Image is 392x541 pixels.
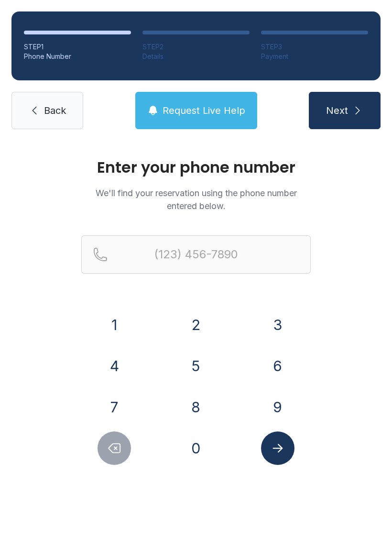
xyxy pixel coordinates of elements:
[179,349,213,383] button: 5
[261,390,294,424] button: 9
[98,349,131,383] button: 4
[81,187,311,212] p: We'll find your reservation using the phone number entered below.
[261,52,368,61] div: Payment
[326,104,348,117] span: Next
[24,42,131,52] div: STEP 1
[81,235,311,274] input: Reservation phone number
[179,431,213,465] button: 0
[98,308,131,342] button: 1
[98,431,131,465] button: Delete number
[81,160,311,175] h1: Enter your phone number
[163,104,245,117] span: Request Live Help
[261,308,294,342] button: 3
[24,52,131,61] div: Phone Number
[179,390,213,424] button: 8
[44,104,66,117] span: Back
[261,349,294,383] button: 6
[142,42,250,52] div: STEP 2
[98,390,131,424] button: 7
[179,308,213,342] button: 2
[142,52,250,61] div: Details
[261,431,294,465] button: Submit lookup form
[261,42,368,52] div: STEP 3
